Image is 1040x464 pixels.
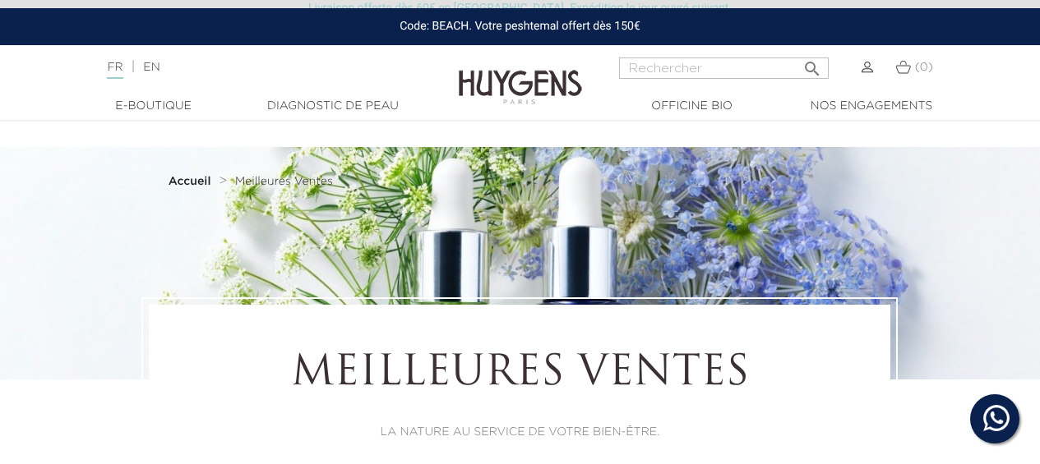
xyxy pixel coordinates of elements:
a: E-Boutique [72,98,236,115]
a: Accueil [169,175,215,188]
span: Meilleures Ventes [235,176,333,187]
strong: Accueil [169,176,211,187]
h1: Meilleures Ventes [194,350,845,399]
div: | [99,57,421,77]
img: Huygens [459,44,582,107]
a: Diagnostic de peau [251,98,415,115]
a: EN [143,62,159,73]
i:  [802,54,822,74]
a: Nos engagements [789,98,954,115]
input: Rechercher [619,57,829,79]
button:  [797,53,827,75]
p: LA NATURE AU SERVICE DE VOTRE BIEN-ÊTRE. [194,424,845,441]
a: Officine Bio [610,98,774,115]
a: Meilleures Ventes [235,175,333,188]
a: FR [107,62,122,79]
span: (0) [915,62,933,73]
